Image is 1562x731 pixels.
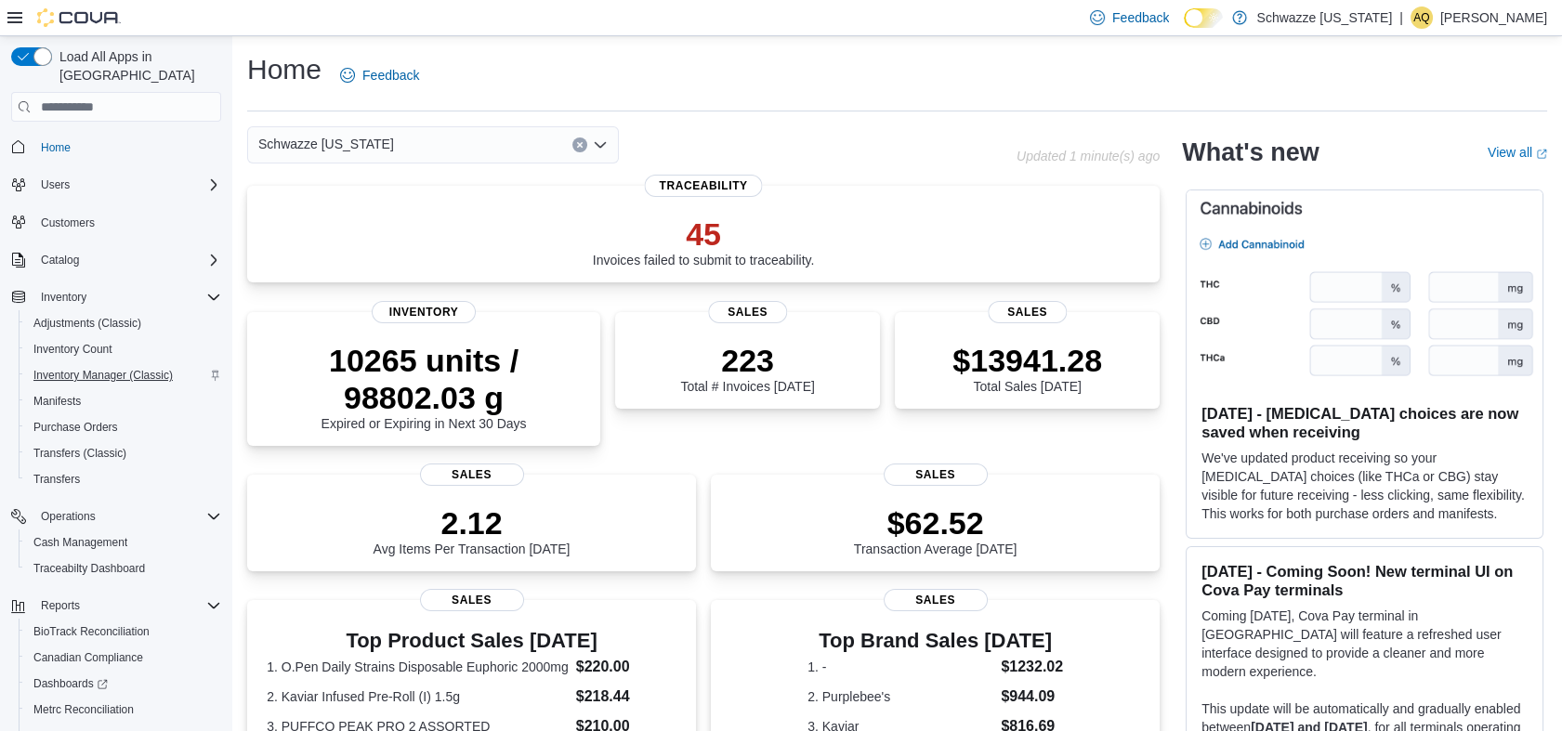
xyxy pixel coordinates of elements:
[19,645,229,671] button: Canadian Compliance
[26,531,135,554] a: Cash Management
[41,509,96,524] span: Operations
[41,177,70,192] span: Users
[26,531,221,554] span: Cash Management
[52,47,221,85] span: Load All Apps in [GEOGRAPHIC_DATA]
[19,697,229,723] button: Metrc Reconciliation
[26,672,115,695] a: Dashboards
[33,505,103,528] button: Operations
[1184,28,1185,29] span: Dark Mode
[593,215,815,268] div: Invoices failed to submit to traceability.
[262,342,585,431] div: Expired or Expiring in Next 30 Days
[988,301,1068,323] span: Sales
[1256,7,1392,29] p: Schwazze [US_STATE]
[576,685,676,708] dd: $218.44
[26,312,221,334] span: Adjustments (Classic)
[258,133,394,155] span: Schwazze [US_STATE]
[26,468,87,490] a: Transfers
[33,624,150,639] span: BioTrack Reconciliation
[33,137,78,159] a: Home
[33,211,221,234] span: Customers
[4,133,229,160] button: Home
[33,174,221,196] span: Users
[19,362,229,388] button: Inventory Manager (Classic)
[26,646,151,669] a: Canadian Compliance
[26,416,125,438] a: Purchase Orders
[33,702,134,717] span: Metrc Reconciliation
[33,212,102,234] a: Customers
[26,338,120,360] a: Inventory Count
[19,466,229,492] button: Transfers
[4,284,229,310] button: Inventory
[26,646,221,669] span: Canadian Compliance
[19,671,229,697] a: Dashboards
[420,589,524,611] span: Sales
[37,8,121,27] img: Cova
[854,504,1017,556] div: Transaction Average [DATE]
[33,394,81,409] span: Manifests
[374,504,571,542] p: 2.12
[1001,656,1063,678] dd: $1232.02
[267,687,569,706] dt: 2. Kaviar Infused Pre-Roll (I) 1.5g
[1112,8,1169,27] span: Feedback
[26,698,221,721] span: Metrc Reconciliation
[807,687,993,706] dt: 2. Purplebee's
[1399,7,1403,29] p: |
[854,504,1017,542] p: $62.52
[576,656,676,678] dd: $220.00
[26,338,221,360] span: Inventory Count
[4,247,229,273] button: Catalog
[33,135,221,158] span: Home
[1017,149,1160,163] p: Updated 1 minute(s) ago
[33,505,221,528] span: Operations
[33,249,221,271] span: Catalog
[33,316,141,331] span: Adjustments (Classic)
[19,529,229,555] button: Cash Management
[1001,685,1063,708] dd: $944.09
[33,561,145,576] span: Traceabilty Dashboard
[33,650,143,665] span: Canadian Compliance
[1413,7,1429,29] span: AQ
[1411,7,1433,29] div: Anastasia Queen
[26,672,221,695] span: Dashboards
[41,215,95,230] span: Customers
[26,620,221,643] span: BioTrack Reconciliation
[41,598,80,613] span: Reports
[593,137,608,152] button: Open list of options
[19,414,229,440] button: Purchase Orders
[4,593,229,619] button: Reports
[1201,562,1528,599] h3: [DATE] - Coming Soon! New terminal UI on Cova Pay terminals
[247,51,322,88] h1: Home
[33,342,112,357] span: Inventory Count
[26,312,149,334] a: Adjustments (Classic)
[1488,145,1547,160] a: View allExternal link
[807,658,993,676] dt: 1. -
[41,253,79,268] span: Catalog
[26,364,221,386] span: Inventory Manager (Classic)
[33,472,80,487] span: Transfers
[1201,607,1528,681] p: Coming [DATE], Cova Pay terminal in [GEOGRAPHIC_DATA] will feature a refreshed user interface des...
[593,215,815,253] p: 45
[374,504,571,556] div: Avg Items Per Transaction [DATE]
[33,594,87,617] button: Reports
[362,66,419,85] span: Feedback
[19,555,229,581] button: Traceabilty Dashboard
[952,342,1102,379] p: $13941.28
[26,442,134,464] a: Transfers (Classic)
[372,301,476,323] span: Inventory
[1184,8,1223,28] input: Dark Mode
[680,342,814,394] div: Total # Invoices [DATE]
[333,57,427,94] a: Feedback
[19,440,229,466] button: Transfers (Classic)
[26,416,221,438] span: Purchase Orders
[33,368,173,383] span: Inventory Manager (Classic)
[4,503,229,529] button: Operations
[26,468,221,490] span: Transfers
[19,336,229,362] button: Inventory Count
[708,301,788,323] span: Sales
[267,658,569,676] dt: 1. O.Pen Daily Strains Disposable Euphoric 2000mg
[807,630,1063,652] h3: Top Brand Sales [DATE]
[1536,149,1547,160] svg: External link
[1182,137,1319,167] h2: What's new
[267,630,676,652] h3: Top Product Sales [DATE]
[26,557,221,580] span: Traceabilty Dashboard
